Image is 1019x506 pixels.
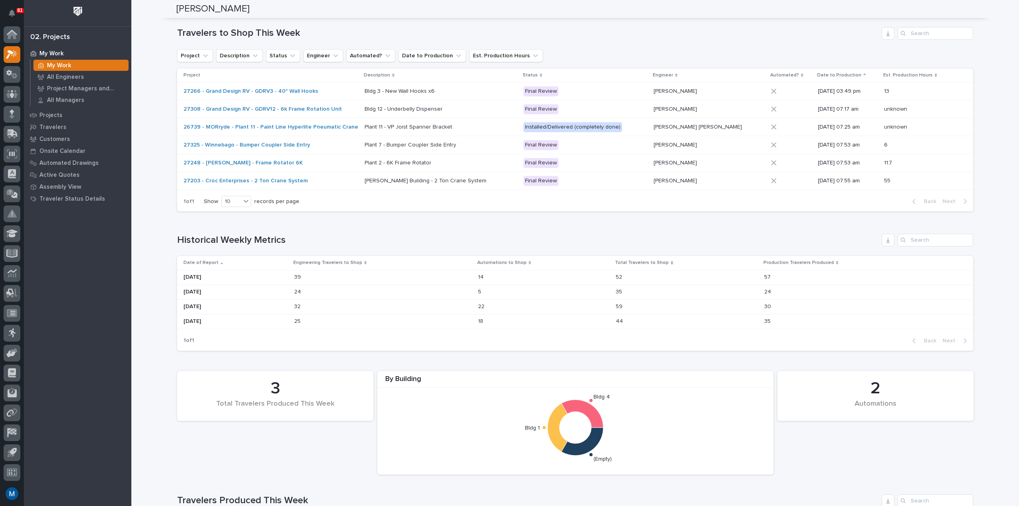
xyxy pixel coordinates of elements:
[616,302,624,310] p: 59
[478,272,485,281] p: 14
[523,176,558,186] div: Final Review
[883,71,933,80] p: Est. Production Hours
[523,104,558,114] div: Final Review
[919,198,936,205] span: Back
[183,106,342,113] a: 27308 - Grand Design RV - GDRV12 - 6k Frame Rotation Unit
[303,49,343,62] button: Engineer
[523,86,558,96] div: Final Review
[654,122,744,131] p: [PERSON_NAME] [PERSON_NAME]
[523,71,538,80] p: Status
[616,316,625,325] p: 44
[177,100,973,118] tr: 27308 - Grand Design RV - GDRV12 - 6k Frame Rotation Unit Bldg 12 - Underbelly DispenserBldg 12 -...
[177,192,201,211] p: 1 of 1
[818,106,878,113] p: [DATE] 07:17 am
[906,337,939,344] button: Back
[884,176,892,184] p: 55
[364,71,390,80] p: Description
[654,140,699,148] p: [PERSON_NAME]
[294,287,303,295] p: 24
[523,158,558,168] div: Final Review
[24,109,131,121] a: Projects
[523,122,622,132] div: Installed/Delivered (completely done)
[654,104,699,113] p: [PERSON_NAME]
[365,176,488,184] p: [PERSON_NAME] Building - 2 Ton Crane System
[177,331,201,350] p: 1 of 1
[39,160,99,167] p: Automated Drawings
[183,289,288,295] p: [DATE]
[294,316,302,325] p: 25
[177,82,973,100] tr: 27266 - Grand Design RV - GDRV3 - 40" Wall Hooks Bldg 3 - New Wall Hooks x6Bldg 3 - New Wall Hook...
[654,158,699,166] p: [PERSON_NAME]
[31,60,131,71] a: My Work
[191,400,360,416] div: Total Travelers Produced This Week
[39,112,62,119] p: Projects
[10,10,20,22] div: Notifications81
[222,197,241,206] div: 10
[770,71,799,80] p: Automated?
[4,485,20,502] button: users-avatar
[39,195,105,203] p: Traveler Status Details
[191,379,360,399] div: 3
[763,258,834,267] p: Production Travelers Produced
[177,49,213,62] button: Project
[24,193,131,205] a: Traveler Status Details
[47,97,84,104] p: All Managers
[31,94,131,105] a: All Managers
[204,198,218,205] p: Show
[183,142,310,148] a: 27325 - Winnebago - Bumper Coupler Side Entry
[177,299,973,314] tr: [DATE]3232 2222 5959 3030
[791,379,960,399] div: 2
[177,118,973,136] tr: 26739 - MORryde - Plant 11 - Paint Line Hyperlite Pneumatic Crane Plant 11 - VP Joist Spanner Bra...
[294,302,302,310] p: 32
[365,104,444,113] p: Bldg 12 - Underbelly Dispenser
[183,258,219,267] p: Date of Report
[39,148,86,155] p: Onsite Calendar
[377,375,773,388] div: By Building
[478,287,483,295] p: 5
[183,124,358,131] a: 26739 - MORryde - Plant 11 - Paint Line Hyperlite Pneumatic Crane
[266,49,300,62] button: Status
[653,71,673,80] p: Engineer
[47,85,125,92] p: Project Managers and Engineers
[764,287,773,295] p: 24
[884,140,889,148] p: 6
[4,5,20,21] button: Notifications
[884,158,894,166] p: 11.7
[177,270,973,285] tr: [DATE]3939 1414 5252 5757
[70,4,85,19] img: Workspace Logo
[469,49,543,62] button: Est. Production Hours
[24,133,131,145] a: Customers
[943,337,960,344] span: Next
[898,234,973,246] input: Search
[593,394,610,400] text: Bldg 4
[523,140,558,150] div: Final Review
[818,160,878,166] p: [DATE] 07:53 am
[884,104,909,113] p: unknown
[18,8,23,13] p: 81
[24,145,131,157] a: Onsite Calendar
[177,285,973,299] tr: [DATE]2424 55 3535 2424
[906,198,939,205] button: Back
[478,302,486,310] p: 22
[39,172,80,179] p: Active Quotes
[477,258,527,267] p: Automations to Shop
[24,169,131,181] a: Active Quotes
[365,140,458,148] p: Plant 7 - Bumper Coupler Side Entry
[616,272,624,281] p: 52
[791,400,960,416] div: Automations
[183,178,308,184] a: 27203 - Croc Enterprises - 2 Ton Crane System
[293,258,362,267] p: Engineering Travelers to Shop
[818,142,878,148] p: [DATE] 07:53 am
[817,71,861,80] p: Date to Production
[39,184,81,191] p: Assembly View
[898,27,973,40] input: Search
[177,314,973,329] tr: [DATE]2525 1818 4444 3535
[177,27,878,39] h1: Travelers to Shop This Week
[39,124,66,131] p: Travelers
[764,272,772,281] p: 57
[346,49,395,62] button: Automated?
[24,157,131,169] a: Automated Drawings
[183,71,200,80] p: Project
[30,33,70,42] div: 02. Projects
